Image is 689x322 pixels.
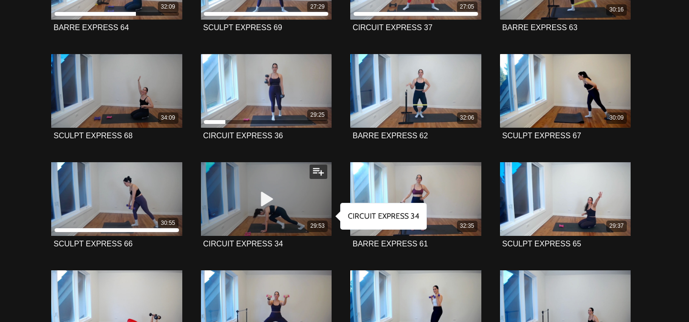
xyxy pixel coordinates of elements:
a: SCULPT EXPRESS 68 [54,132,133,140]
strong: BARRE EXPRESS 63 [502,23,578,32]
div: 32:06 [457,112,478,123]
a: CIRCUIT EXPRESS 37 [353,24,433,32]
div: 30:16 [606,4,627,15]
strong: SCULPT EXPRESS 69 [203,23,282,32]
button: Add to my list [310,165,327,179]
a: SCULPT EXPRESS 67 30:09 [500,54,631,128]
a: SCULPT EXPRESS 65 [502,240,581,248]
div: 30:09 [606,112,627,123]
a: BARRE EXPRESS 61 [353,240,428,248]
a: SCULPT EXPRESS 67 [502,132,581,140]
a: SCULPT EXPRESS 66 [54,240,133,248]
a: BARRE EXPRESS 63 [502,24,578,32]
a: CIRCUIT EXPRESS 36 29:25 [201,54,332,128]
strong: CIRCUIT EXPRESS 37 [353,23,433,32]
a: SCULPT EXPRESS 65 29:37 [500,162,631,236]
div: 29:37 [606,221,627,232]
div: 29:53 [307,221,328,232]
div: 30:55 [158,218,178,229]
a: CIRCUIT EXPRESS 34 29:53 [201,162,332,236]
div: 29:25 [307,110,328,121]
a: SCULPT EXPRESS 69 [203,24,282,32]
div: 32:35 [457,221,478,232]
strong: BARRE EXPRESS 64 [54,23,129,32]
div: 34:09 [158,112,178,123]
div: 32:09 [158,1,178,12]
a: BARRE EXPRESS 64 [54,24,129,32]
strong: CIRCUIT EXPRESS 34 [348,211,419,221]
a: SCULPT EXPRESS 66 30:55 [51,162,182,236]
div: 27:29 [307,1,328,12]
a: CIRCUIT EXPRESS 34 [203,240,283,248]
a: CIRCUIT EXPRESS 36 [203,132,283,140]
div: 27:05 [457,1,478,12]
a: BARRE EXPRESS 61 32:35 [350,162,481,236]
a: BARRE EXPRESS 62 32:06 [350,54,481,128]
a: SCULPT EXPRESS 68 34:09 [51,54,182,128]
a: BARRE EXPRESS 62 [353,132,428,140]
